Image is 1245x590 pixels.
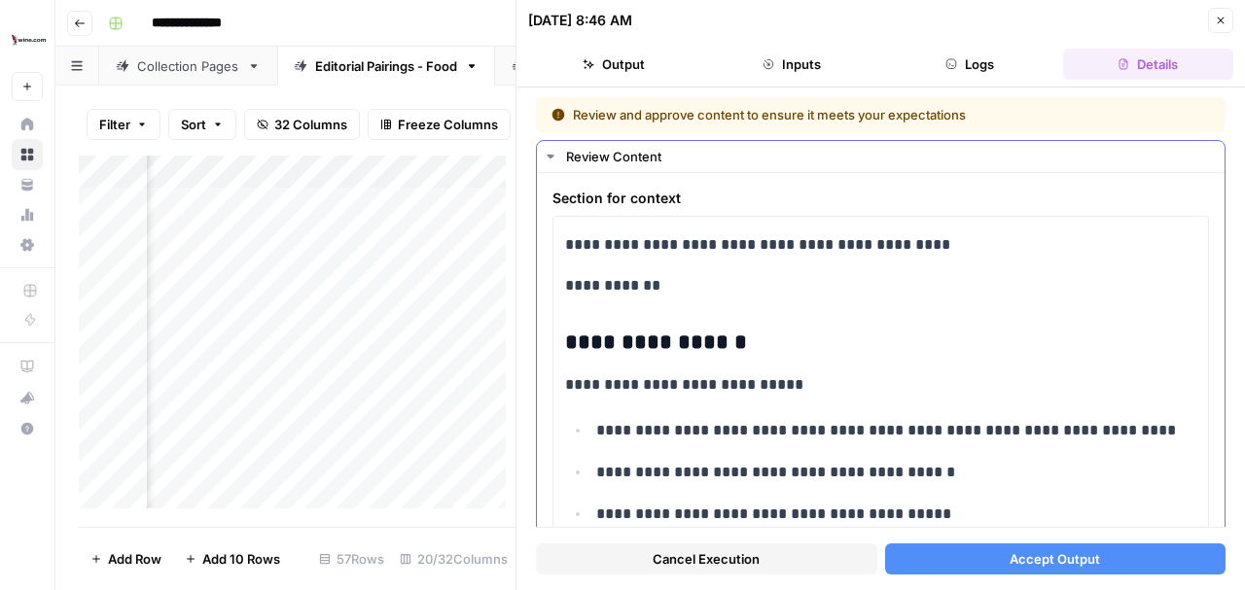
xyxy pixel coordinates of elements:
a: Collection Pages [99,47,277,86]
a: Home [12,109,43,140]
span: Accept Output [1010,549,1100,569]
button: Details [1063,49,1233,80]
span: Cancel Execution [653,549,760,569]
button: Help + Support [12,413,43,444]
div: 57 Rows [311,543,392,574]
div: 20/32 Columns [392,543,516,574]
a: Usage [12,199,43,230]
span: Add 10 Rows [202,549,280,569]
div: Collection Pages [137,56,239,76]
button: Inputs [706,49,876,80]
button: Cancel Execution [536,543,877,574]
button: Logs [885,49,1055,80]
div: Review Content [566,147,1213,166]
button: Workspace: Wine [12,16,43,64]
button: Review Content [537,141,1225,172]
a: Settings [12,229,43,260]
a: Editorial Pairings - Food [277,47,495,86]
div: [DATE] 8:46 AM [528,11,632,30]
span: Add Row [108,549,161,569]
button: Filter [87,109,160,140]
img: Wine Logo [12,22,47,57]
a: Your Data [12,169,43,200]
span: Section for context [552,189,1209,208]
button: Add Row [79,543,173,574]
button: Add 10 Rows [173,543,292,574]
div: What's new? [13,383,42,412]
button: Accept Output [885,543,1227,574]
button: 32 Columns [244,109,360,140]
span: Filter [99,115,130,134]
div: Editorial Pairings - Food [315,56,457,76]
a: Editorial - Luxury [495,47,673,86]
a: Browse [12,139,43,170]
button: Output [528,49,698,80]
span: 32 Columns [274,115,347,134]
button: Freeze Columns [368,109,511,140]
a: AirOps Academy [12,351,43,382]
span: Sort [181,115,206,134]
div: Review and approve content to ensure it meets your expectations [551,105,1088,124]
button: What's new? [12,382,43,413]
button: Sort [168,109,236,140]
span: Freeze Columns [398,115,498,134]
